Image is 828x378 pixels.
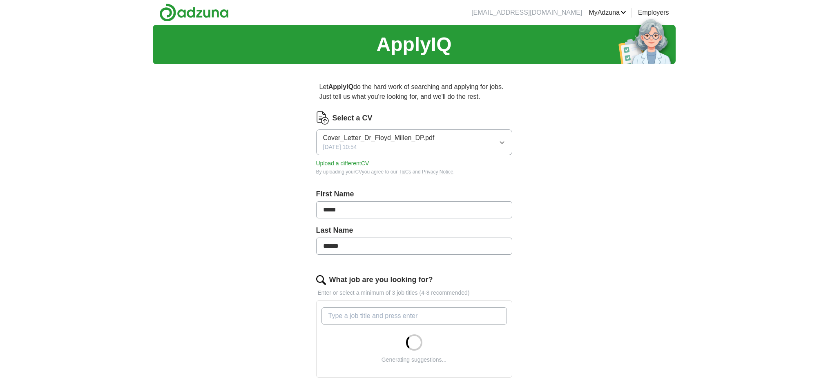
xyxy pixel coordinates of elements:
[328,83,353,90] strong: ApplyIQ
[589,8,626,18] a: MyAdzuna
[316,129,512,155] button: Cover_Letter_Dr_Floyd_Millen_DP.pdf[DATE] 10:54
[471,8,582,18] li: [EMAIL_ADDRESS][DOMAIN_NAME]
[382,356,447,364] div: Generating suggestions...
[638,8,669,18] a: Employers
[316,79,512,105] p: Let do the hard work of searching and applying for jobs. Just tell us what you're looking for, an...
[316,159,369,168] button: Upload a differentCV
[422,169,453,175] a: Privacy Notice
[316,111,329,125] img: CV Icon
[376,30,451,59] h1: ApplyIQ
[316,168,512,176] div: By uploading your CV you agree to our and .
[316,275,326,285] img: search.png
[316,189,512,200] label: First Name
[321,307,507,325] input: Type a job title and press enter
[316,225,512,236] label: Last Name
[316,289,512,297] p: Enter or select a minimum of 3 job titles (4-8 recommended)
[333,113,373,124] label: Select a CV
[399,169,411,175] a: T&Cs
[323,133,435,143] span: Cover_Letter_Dr_Floyd_Millen_DP.pdf
[329,274,433,285] label: What job are you looking for?
[323,143,357,151] span: [DATE] 10:54
[159,3,229,22] img: Adzuna logo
